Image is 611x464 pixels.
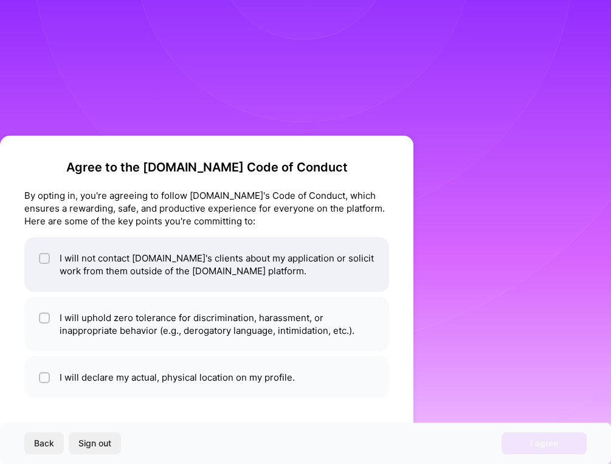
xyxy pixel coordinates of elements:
li: I will not contact [DOMAIN_NAME]'s clients about my application or solicit work from them outside... [24,237,389,292]
li: I will uphold zero tolerance for discrimination, harassment, or inappropriate behavior (e.g., der... [24,297,389,351]
li: I will declare my actual, physical location on my profile. [24,356,389,398]
button: Back [24,432,64,454]
span: Back [34,437,54,449]
span: Sign out [78,437,111,449]
div: By opting in, you're agreeing to follow [DOMAIN_NAME]'s Code of Conduct, which ensures a rewardin... [24,189,389,227]
h2: Agree to the [DOMAIN_NAME] Code of Conduct [24,160,389,175]
button: Sign out [69,432,121,454]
